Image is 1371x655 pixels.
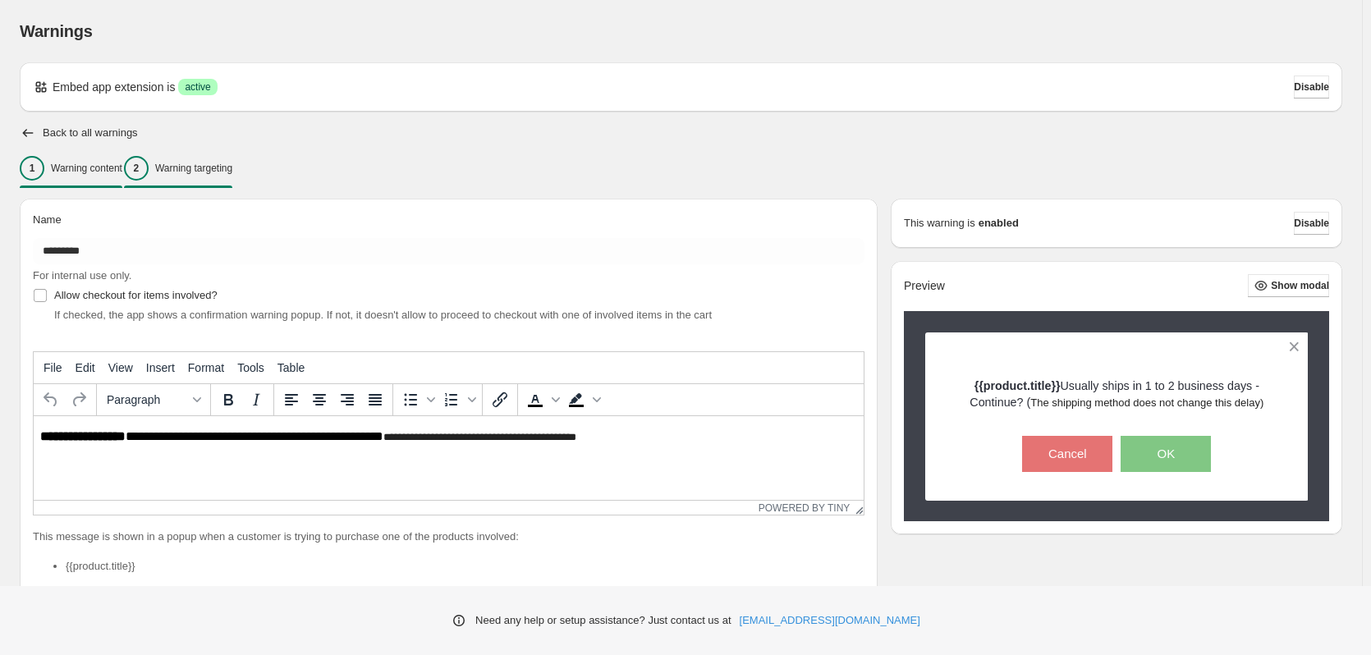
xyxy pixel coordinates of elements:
strong: {{product.title}} [974,379,1061,392]
div: Numbered list [438,386,479,414]
span: Tools [237,361,264,374]
div: 2 [124,156,149,181]
span: For internal use only. [33,269,131,282]
button: Undo [37,386,65,414]
button: Redo [65,386,93,414]
button: 1Warning content [20,151,122,186]
a: Powered by Tiny [759,502,851,514]
span: Insert [146,361,175,374]
button: Align left [277,386,305,414]
span: View [108,361,133,374]
span: Warnings [20,22,93,40]
button: Disable [1294,212,1329,235]
p: Warning content [51,162,122,175]
iframe: Rich Text Area [34,416,864,500]
span: Disable [1294,80,1329,94]
button: Bold [214,386,242,414]
button: OK [1121,436,1211,472]
p: Warning targeting [155,162,232,175]
div: Bullet list [397,386,438,414]
span: If checked, the app shows a confirmation warning popup. If not, it doesn't allow to proceed to ch... [54,309,712,321]
div: Text color [521,386,562,414]
button: Formats [100,386,207,414]
span: Paragraph [107,393,187,406]
button: Justify [361,386,389,414]
span: File [44,361,62,374]
button: Italic [242,386,270,414]
span: Table [277,361,305,374]
li: {{product.title}} [66,558,864,575]
div: Resize [850,501,864,515]
button: 2Warning targeting [124,151,232,186]
button: Disable [1294,76,1329,98]
span: Disable [1294,217,1329,230]
div: 1 [20,156,44,181]
span: Show modal [1271,279,1329,292]
h2: Back to all warnings [43,126,138,140]
span: Edit [76,361,95,374]
strong: enabled [979,215,1019,231]
p: This message is shown in a popup when a customer is trying to purchase one of the products involved: [33,529,864,545]
button: Cancel [1022,436,1112,472]
button: Show modal [1248,274,1329,297]
div: Background color [562,386,603,414]
a: [EMAIL_ADDRESS][DOMAIN_NAME] [740,612,920,629]
span: Format [188,361,224,374]
h2: Preview [904,279,945,293]
p: This warning is [904,215,975,231]
span: The shipping method does not change this delay) [1030,396,1263,409]
span: Name [33,213,62,226]
span: active [185,80,210,94]
button: Align right [333,386,361,414]
span: Allow checkout for items involved? [54,289,218,301]
button: Insert/edit link [486,386,514,414]
p: Usually ships in 1 to 2 business days - Continue? ( [954,378,1280,411]
button: Align center [305,386,333,414]
p: Embed app extension is [53,79,175,95]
